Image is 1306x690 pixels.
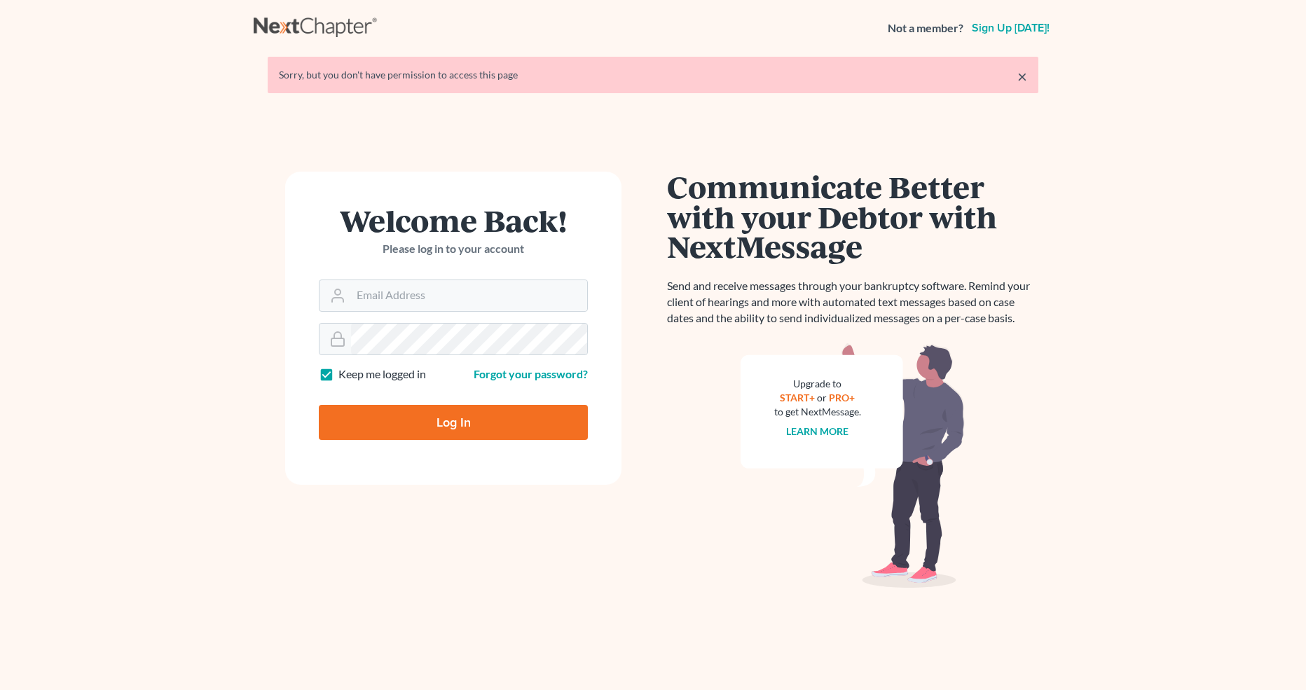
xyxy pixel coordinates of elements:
[888,20,963,36] strong: Not a member?
[818,392,827,403] span: or
[667,172,1038,261] h1: Communicate Better with your Debtor with NextMessage
[474,367,588,380] a: Forgot your password?
[319,241,588,257] p: Please log in to your account
[781,392,816,403] a: START+
[774,377,861,391] div: Upgrade to
[774,405,861,419] div: to get NextMessage.
[787,425,849,437] a: Learn more
[319,405,588,440] input: Log In
[830,392,855,403] a: PRO+
[741,343,965,588] img: nextmessage_bg-59042aed3d76b12b5cd301f8e5b87938c9018125f34e5fa2b7a6b67550977c72.svg
[351,280,587,311] input: Email Address
[1017,68,1027,85] a: ×
[667,278,1038,326] p: Send and receive messages through your bankruptcy software. Remind your client of hearings and mo...
[319,205,588,235] h1: Welcome Back!
[338,366,426,382] label: Keep me logged in
[969,22,1052,34] a: Sign up [DATE]!
[279,68,1027,82] div: Sorry, but you don't have permission to access this page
